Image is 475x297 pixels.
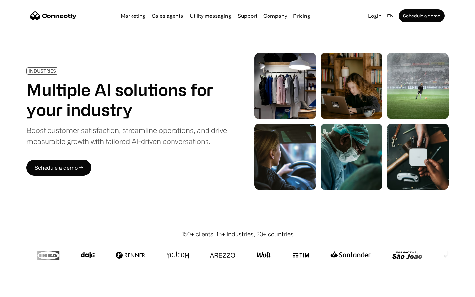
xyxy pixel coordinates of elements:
a: Schedule a demo [399,9,445,22]
div: 150+ clients, 15+ industries, 20+ countries [182,230,294,239]
div: en [387,11,394,20]
a: Support [235,13,260,18]
div: Boost customer satisfaction, streamline operations, and drive measurable growth with tailored AI-... [26,125,227,147]
aside: Language selected: English [7,285,40,295]
div: INDUSTRIES [29,68,56,73]
a: Utility messaging [187,13,234,18]
a: Marketing [118,13,148,18]
a: Pricing [290,13,313,18]
ul: Language list [13,285,40,295]
h1: Multiple AI solutions for your industry [26,80,227,119]
a: Sales agents [149,13,186,18]
a: Schedule a demo → [26,160,91,176]
div: Company [263,11,287,20]
a: Login [365,11,384,20]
